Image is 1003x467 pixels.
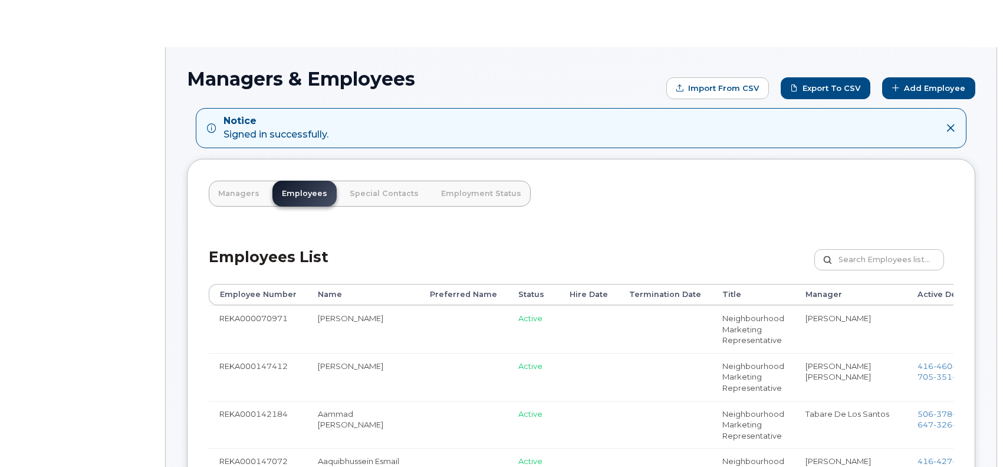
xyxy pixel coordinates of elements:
[933,361,952,371] span: 460
[918,456,976,466] a: 4164278302
[933,372,952,381] span: 351
[952,361,976,371] span: 5471
[432,181,531,207] a: Employment Status
[223,115,328,128] strong: Notice
[918,420,976,429] a: 6473269947
[340,181,428,207] a: Special Contacts
[209,305,307,353] td: REKA000070971
[882,77,975,99] a: Add Employee
[712,401,795,449] td: Neighbourhood Marketing Representative
[805,371,896,383] li: [PERSON_NAME]
[918,420,976,429] span: 647
[952,420,976,429] span: 9947
[419,284,508,305] th: Preferred Name
[918,456,976,466] span: 416
[933,409,952,419] span: 378
[518,361,542,371] span: Active
[952,456,976,466] span: 8302
[272,181,337,207] a: Employees
[918,372,976,381] span: 705
[907,284,988,305] th: Active Devices
[795,284,907,305] th: Manager
[518,409,542,419] span: Active
[712,305,795,353] td: Neighbourhood Marketing Representative
[307,305,419,353] td: [PERSON_NAME]
[209,181,269,207] a: Managers
[518,456,542,466] span: Active
[209,401,307,449] td: REKA000142184
[918,409,976,419] span: 506
[619,284,712,305] th: Termination Date
[933,456,952,466] span: 427
[933,420,952,429] span: 326
[918,361,976,371] a: 4164605471
[805,456,896,467] li: [PERSON_NAME]
[307,284,419,305] th: Name
[805,313,896,324] li: [PERSON_NAME]
[307,401,419,449] td: Aammad [PERSON_NAME]
[559,284,619,305] th: Hire Date
[209,249,328,284] h2: Employees List
[712,353,795,401] td: Neighbourhood Marketing Representative
[952,409,976,419] span: 4681
[918,372,976,381] a: 7053514236
[918,409,976,419] a: 5063784681
[209,353,307,401] td: REKA000147412
[918,361,976,371] span: 416
[712,284,795,305] th: Title
[805,409,896,420] li: Tabare De Los Santos
[805,361,896,372] li: [PERSON_NAME]
[508,284,559,305] th: Status
[223,115,328,142] div: Signed in successfully.
[307,353,419,401] td: [PERSON_NAME]
[187,68,660,89] h1: Managers & Employees
[781,77,870,99] a: Export to CSV
[518,313,542,323] span: Active
[952,372,976,381] span: 4236
[209,284,307,305] th: Employee Number
[666,77,769,99] form: Import from CSV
